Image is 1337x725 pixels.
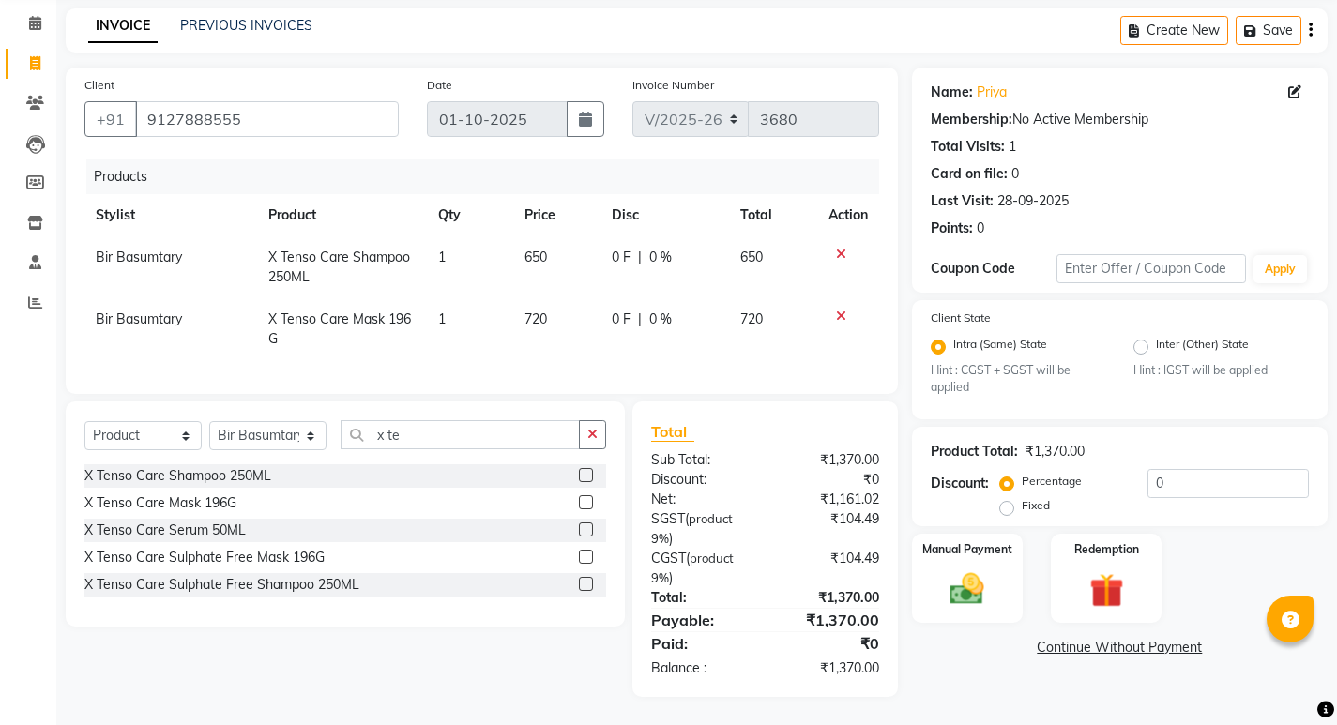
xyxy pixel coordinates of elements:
[977,83,1007,102] a: Priya
[765,470,892,490] div: ₹0
[651,510,685,527] span: SGST
[637,588,765,608] div: Total:
[977,219,984,238] div: 0
[84,101,137,137] button: +91
[637,509,765,549] div: ( )
[637,632,765,655] div: Paid:
[765,549,892,588] div: ₹104.49
[84,77,114,94] label: Client
[931,362,1106,397] small: Hint : CGST + SGST will be applied
[651,422,694,442] span: Total
[931,137,1005,157] div: Total Visits:
[689,511,733,526] span: product
[1009,137,1016,157] div: 1
[765,609,892,631] div: ₹1,370.00
[427,194,513,236] th: Qty
[1022,473,1082,490] label: Percentage
[916,638,1324,657] a: Continue Without Payment
[651,531,669,546] span: 9%
[84,466,271,486] div: X Tenso Care Shampoo 250ML
[953,336,1047,358] label: Intra (Same) State
[1011,164,1019,184] div: 0
[1079,569,1134,612] img: _gift.svg
[88,9,158,43] a: INVOICE
[637,609,765,631] div: Payable:
[1120,16,1228,45] button: Create New
[86,159,893,194] div: Products
[765,509,892,549] div: ₹104.49
[817,194,879,236] th: Action
[180,17,312,34] a: PREVIOUS INVOICES
[931,110,1309,129] div: No Active Membership
[1133,362,1309,379] small: Hint : IGST will be applied
[84,493,236,513] div: X Tenso Care Mask 196G
[637,549,765,588] div: ( )
[84,548,325,567] div: X Tenso Care Sulphate Free Mask 196G
[268,249,410,285] span: X Tenso Care Shampoo 250ML
[729,194,817,236] th: Total
[765,490,892,509] div: ₹1,161.02
[931,310,991,326] label: Client State
[931,191,994,211] div: Last Visit:
[637,470,765,490] div: Discount:
[612,310,631,329] span: 0 F
[268,310,411,347] span: X Tenso Care Mask 196G
[931,219,973,238] div: Points:
[931,442,1018,461] div: Product Total:
[638,310,642,329] span: |
[637,658,765,678] div: Balance :
[1236,16,1301,45] button: Save
[931,83,973,102] div: Name:
[1156,336,1249,358] label: Inter (Other) State
[1253,255,1307,283] button: Apply
[931,259,1056,279] div: Coupon Code
[690,551,734,566] span: product
[931,164,1008,184] div: Card on file:
[341,420,580,449] input: Search or Scan
[740,249,763,265] span: 650
[1074,541,1139,558] label: Redemption
[600,194,729,236] th: Disc
[931,474,989,493] div: Discount:
[438,249,446,265] span: 1
[922,541,1012,558] label: Manual Payment
[84,194,257,236] th: Stylist
[632,77,714,94] label: Invoice Number
[637,450,765,470] div: Sub Total:
[135,101,399,137] input: Search by Name/Mobile/Email/Code
[939,569,995,609] img: _cash.svg
[524,310,547,327] span: 720
[96,249,182,265] span: Bir Basumtary
[997,191,1069,211] div: 28-09-2025
[612,248,631,267] span: 0 F
[740,310,763,327] span: 720
[651,570,669,585] span: 9%
[1056,254,1246,283] input: Enter Offer / Coupon Code
[638,248,642,267] span: |
[524,249,547,265] span: 650
[427,77,452,94] label: Date
[765,588,892,608] div: ₹1,370.00
[1022,497,1050,514] label: Fixed
[513,194,600,236] th: Price
[438,310,446,327] span: 1
[257,194,427,236] th: Product
[651,550,686,566] span: CGST
[1026,442,1085,461] div: ₹1,370.00
[931,110,1012,129] div: Membership:
[96,310,182,327] span: Bir Basumtary
[637,490,765,509] div: Net:
[649,310,672,329] span: 0 %
[84,575,359,595] div: X Tenso Care Sulphate Free Shampoo 250ML
[765,658,892,678] div: ₹1,370.00
[84,521,246,540] div: X Tenso Care Serum 50ML
[649,248,672,267] span: 0 %
[765,632,892,655] div: ₹0
[765,450,892,470] div: ₹1,370.00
